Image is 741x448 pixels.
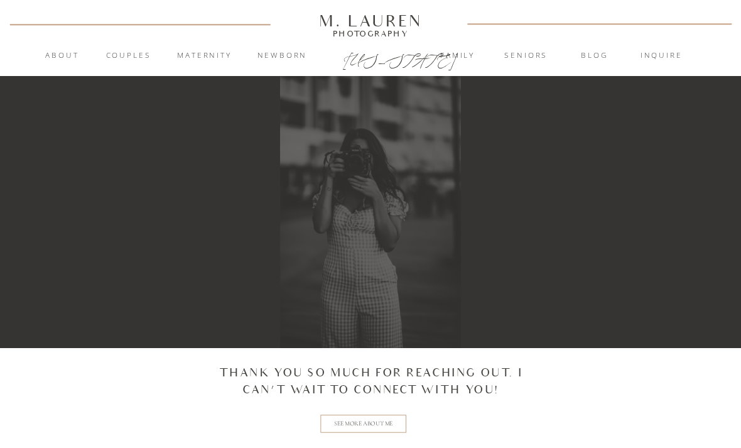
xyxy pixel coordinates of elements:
[38,50,86,63] a: About
[628,50,695,63] a: inquire
[171,50,237,63] a: Maternity
[333,419,394,429] a: See more about me
[561,50,628,63] a: blog
[282,14,458,28] a: M. Lauren
[343,51,399,66] a: [US_STATE]
[425,50,491,63] a: Family
[206,364,535,407] p: Thank you so much for reaching out. I can't wait to connect with you!
[314,30,428,36] a: Photography
[249,50,315,63] a: Newborn
[493,50,560,63] a: Seniors
[95,50,161,63] a: Couples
